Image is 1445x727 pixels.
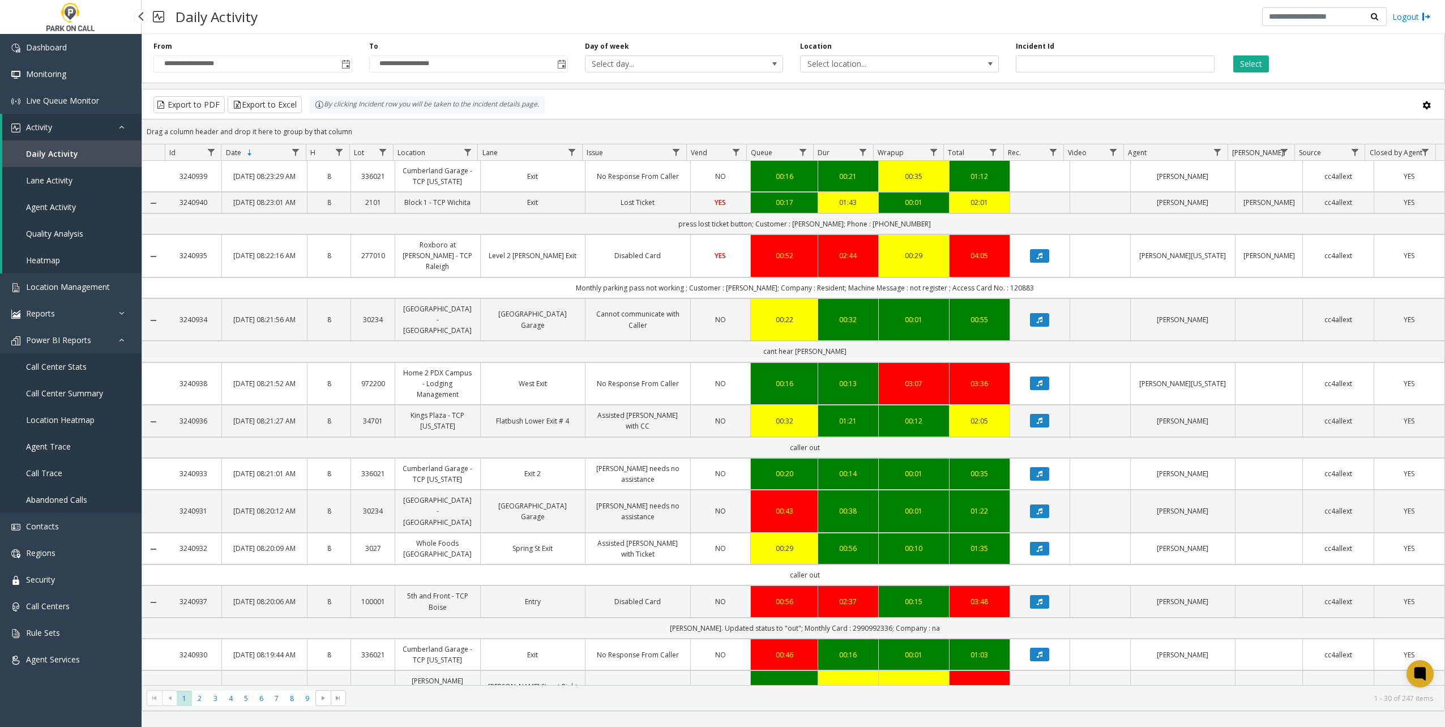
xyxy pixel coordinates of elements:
[229,250,300,261] a: [DATE] 08:22:16 AM
[715,172,726,181] span: NO
[698,596,744,607] a: NO
[11,549,20,558] img: 'icon'
[314,378,344,389] a: 8
[26,175,72,186] span: Lane Activity
[825,378,871,389] a: 00:13
[825,506,871,516] div: 00:38
[402,165,473,187] a: Cumberland Garage - TCP [US_STATE]
[229,543,300,554] a: [DATE] 08:20:09 AM
[715,469,726,478] span: NO
[26,69,66,79] span: Monitoring
[172,378,215,389] a: 3240938
[172,197,215,208] a: 3240940
[11,523,20,532] img: 'icon'
[886,596,942,607] a: 00:15
[142,417,165,426] a: Collapse Details
[488,171,579,182] a: Exit
[1310,416,1366,426] a: cc4allext
[592,463,683,485] a: [PERSON_NAME] needs no assistance
[1310,468,1366,479] a: cc4allext
[698,314,744,325] a: NO
[358,468,388,479] a: 336021
[165,437,1444,458] td: caller out
[564,144,579,160] a: Lane Filter Menu
[758,468,811,479] div: 00:20
[26,414,95,425] span: Location Heatmap
[956,543,1003,554] a: 01:35
[229,596,300,607] a: [DATE] 08:20:06 AM
[1105,144,1121,160] a: Video Filter Menu
[1310,314,1366,325] a: cc4allext
[1138,506,1229,516] a: [PERSON_NAME]
[1138,197,1229,208] a: [PERSON_NAME]
[956,596,1003,607] a: 03:48
[1404,506,1414,516] span: YES
[369,41,378,52] label: To
[758,506,811,516] a: 00:43
[1046,144,1061,160] a: Rec. Filter Menu
[956,506,1003,516] a: 01:22
[926,144,941,160] a: Wrapup Filter Menu
[229,197,300,208] a: [DATE] 08:23:01 AM
[1242,197,1296,208] a: [PERSON_NAME]
[203,144,219,160] a: Id Filter Menu
[488,250,579,261] a: Level 2 [PERSON_NAME] Exit
[26,148,78,159] span: Daily Activity
[886,250,942,261] div: 00:29
[26,601,70,611] span: Call Centers
[758,250,811,261] div: 00:52
[698,171,744,182] a: NO
[172,416,215,426] a: 3240936
[715,544,726,553] span: NO
[26,95,99,106] span: Live Queue Monitor
[825,468,871,479] a: 00:14
[1310,506,1366,516] a: cc4allext
[1381,378,1438,389] a: YES
[956,314,1003,325] div: 00:55
[956,378,1003,389] a: 03:36
[1381,468,1438,479] a: YES
[460,144,475,160] a: Location Filter Menu
[585,56,743,72] span: Select day...
[402,303,473,336] a: [GEOGRAPHIC_DATA] - [GEOGRAPHIC_DATA]
[825,596,871,607] a: 02:37
[2,194,142,220] a: Agent Activity
[758,171,811,182] div: 00:16
[956,468,1003,479] a: 00:35
[2,167,142,194] a: Lane Activity
[886,314,942,325] a: 00:01
[758,378,811,389] div: 00:16
[402,538,473,559] a: Whole Foods [GEOGRAPHIC_DATA]
[886,416,942,426] a: 00:12
[26,255,60,266] span: Heatmap
[172,314,215,325] a: 3240934
[956,416,1003,426] a: 02:05
[26,42,67,53] span: Dashboard
[11,602,20,611] img: 'icon'
[1138,468,1229,479] a: [PERSON_NAME]
[1277,144,1292,160] a: Parker Filter Menu
[669,144,684,160] a: Issue Filter Menu
[758,314,811,325] div: 00:22
[11,70,20,79] img: 'icon'
[358,416,388,426] a: 34701
[886,506,942,516] div: 00:01
[986,144,1001,160] a: Total Filter Menu
[956,197,1003,208] a: 02:01
[592,410,683,431] a: Assisted [PERSON_NAME] with CC
[886,197,942,208] div: 00:01
[358,596,388,607] a: 100001
[26,574,55,585] span: Security
[229,314,300,325] a: [DATE] 08:21:56 AM
[592,309,683,330] a: Cannot communicate with Caller
[26,521,59,532] span: Contacts
[728,144,743,160] a: Vend Filter Menu
[1381,543,1438,554] a: YES
[698,543,744,554] a: NO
